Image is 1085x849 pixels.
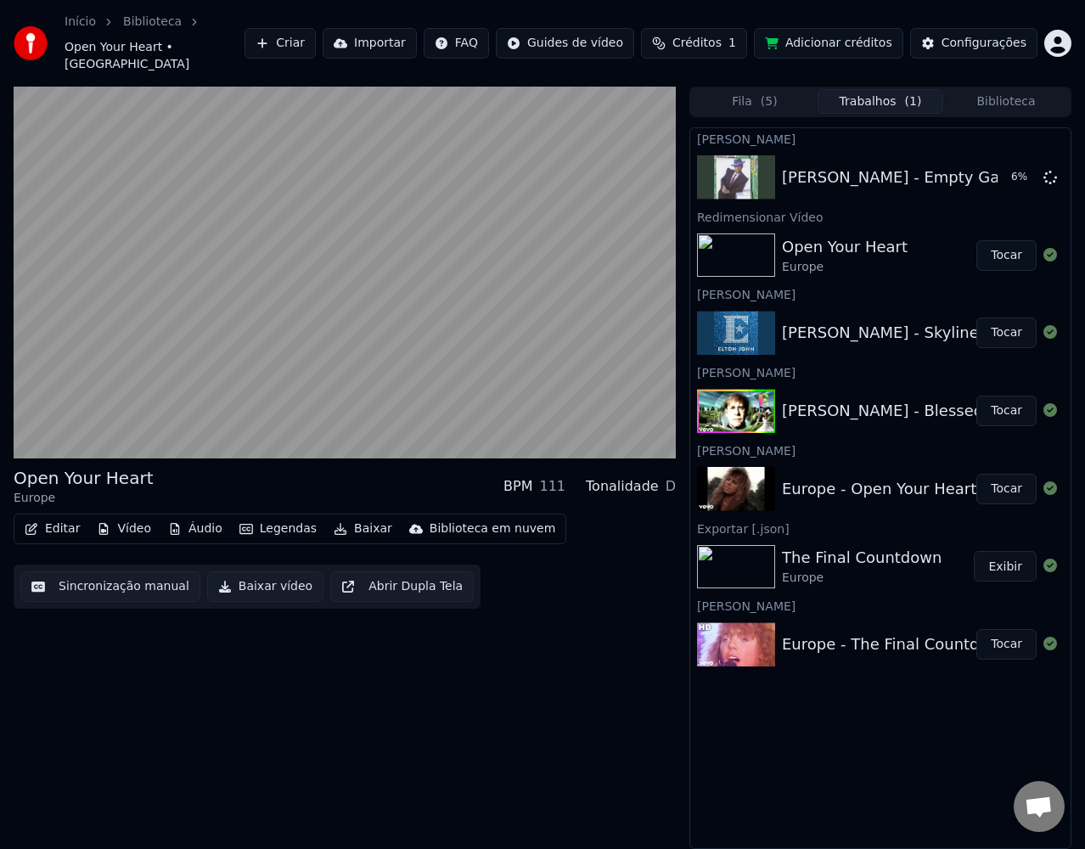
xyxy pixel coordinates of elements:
[782,166,1034,189] div: [PERSON_NAME] - Empty Garden
[14,466,154,490] div: Open Your Heart
[323,28,417,59] button: Importar
[496,28,634,59] button: Guides de vídeo
[65,14,96,31] a: Início
[161,517,229,541] button: Áudio
[327,517,399,541] button: Baixar
[976,240,1037,271] button: Tocar
[672,35,722,52] span: Créditos
[424,28,489,59] button: FAQ
[690,362,1071,382] div: [PERSON_NAME]
[782,570,942,587] div: Europe
[20,571,200,602] button: Sincronização manual
[18,517,87,541] button: Editar
[754,28,903,59] button: Adicionar créditos
[761,93,778,110] span: ( 5 )
[974,551,1037,582] button: Exibir
[690,284,1071,304] div: [PERSON_NAME]
[1014,781,1065,832] div: Bate-papo aberto
[782,321,1035,345] div: [PERSON_NAME] - Skyline Pigeon
[942,35,1026,52] div: Configurações
[14,490,154,507] div: Europe
[245,28,316,59] button: Criar
[782,546,942,570] div: The Final Countdown
[976,474,1037,504] button: Tocar
[818,89,943,114] button: Trabalhos
[905,93,922,110] span: ( 1 )
[910,28,1037,59] button: Configurações
[690,518,1071,538] div: Exportar [.json]
[207,571,323,602] button: Baixar vídeo
[782,399,983,423] div: [PERSON_NAME] - Blessed
[728,35,736,52] span: 1
[943,89,1069,114] button: Biblioteca
[65,39,245,73] span: Open Your Heart • [GEOGRAPHIC_DATA]
[692,89,818,114] button: Fila
[976,629,1037,660] button: Tocar
[690,128,1071,149] div: [PERSON_NAME]
[430,520,556,537] div: Biblioteca em nuvem
[539,476,565,497] div: 111
[641,28,747,59] button: Créditos1
[690,440,1071,460] div: [PERSON_NAME]
[690,595,1071,616] div: [PERSON_NAME]
[666,476,676,497] div: D
[123,14,182,31] a: Biblioteca
[14,26,48,60] img: youka
[65,14,245,73] nav: breadcrumb
[782,259,908,276] div: Europe
[782,235,908,259] div: Open Your Heart
[976,318,1037,348] button: Tocar
[690,206,1071,227] div: Redimensionar Vídeo
[1011,171,1037,184] div: 6 %
[90,517,158,541] button: Vídeo
[503,476,532,497] div: BPM
[782,477,976,501] div: Europe - Open Your Heart
[976,396,1037,426] button: Tocar
[586,476,659,497] div: Tonalidade
[233,517,323,541] button: Legendas
[330,571,474,602] button: Abrir Dupla Tela
[782,633,1011,656] div: Europe - The Final Countdown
